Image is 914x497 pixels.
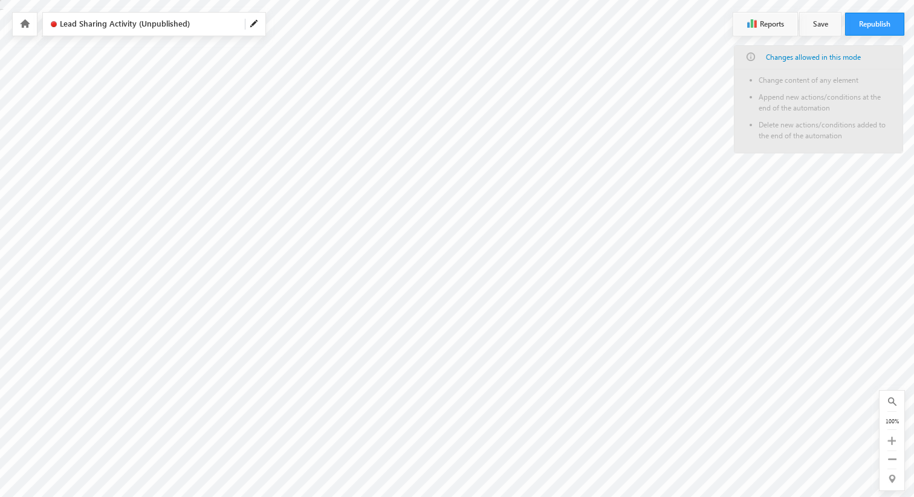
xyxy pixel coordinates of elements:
a: Zoom In [887,437,896,447]
span: Lead Sharing Activity (Unpublished) [60,18,235,30]
li: Delete new actions/conditions added to the end of the automation [759,120,893,141]
button: Save [800,13,841,36]
li: Change content of any element [759,75,893,86]
a: Changes allowed in this mode [766,46,864,69]
div: Zoom Out [884,455,899,466]
button: Reports [733,13,797,36]
li: Append new actions/conditions at the end of the automation [759,92,893,114]
div: Click to Edit [43,13,265,36]
button: Republish [845,13,904,36]
span: Click to Edit [49,19,236,30]
div: Click to Edit [42,12,266,36]
a: Zoom Out [888,455,896,465]
div: Zoom In [884,434,899,447]
div: 100% [884,415,899,426]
